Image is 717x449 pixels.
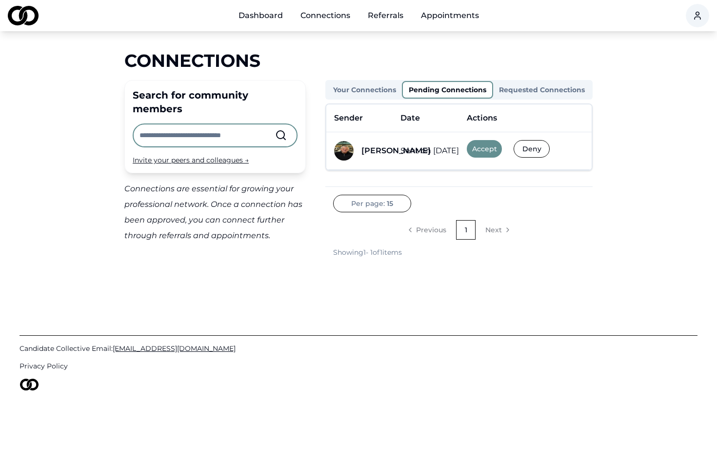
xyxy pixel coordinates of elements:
[293,6,358,25] a: Connections
[493,82,591,98] button: Requested Connections
[514,140,550,158] button: Deny
[467,112,584,124] div: Actions
[20,361,697,371] a: Privacy Policy
[456,220,476,240] a: 1
[333,247,402,257] div: Showing 1 - 1 of 1 items
[360,6,411,25] a: Referrals
[133,88,298,116] div: Search for community members
[333,220,585,240] nav: pagination
[327,82,402,98] button: Your Connections
[400,112,420,124] div: Date
[393,132,459,170] td: Sent on [DATE]
[231,6,291,25] a: Dashboard
[467,140,502,158] button: Accept
[334,112,363,124] div: Sender
[402,81,493,99] button: Pending Connections
[124,181,306,244] div: Connections are essential for growing your professional network. Once a connection has been appro...
[133,155,298,165] div: Invite your peers and colleagues →
[413,6,487,25] a: Appointments
[387,199,393,208] span: 15
[231,6,487,25] nav: Main
[124,51,593,70] div: Connections
[361,145,431,157] div: [PERSON_NAME]
[8,6,39,25] img: logo
[20,344,697,353] a: Candidate Collective Email:[EMAIL_ADDRESS][DOMAIN_NAME]
[20,379,39,390] img: logo
[334,141,354,161] img: 25c7637d-1eed-4584-92cc-7bb80ca4ab85-IMG_9759-profile_picture.jpeg
[333,195,411,212] button: Per page:15
[113,344,236,353] span: [EMAIL_ADDRESS][DOMAIN_NAME]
